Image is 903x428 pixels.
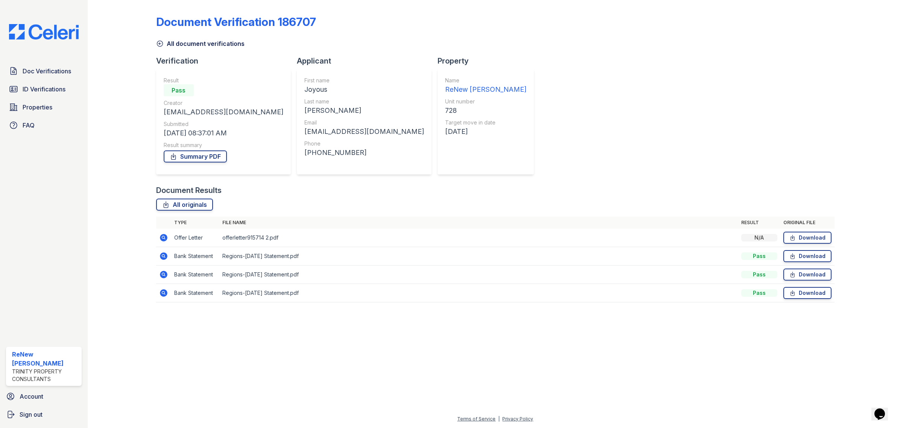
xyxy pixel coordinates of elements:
div: Document Results [156,185,222,196]
div: Last name [304,98,424,105]
div: Result [164,77,283,84]
a: Doc Verifications [6,64,82,79]
th: File name [219,217,738,229]
div: 728 [445,105,526,116]
a: Privacy Policy [502,416,533,422]
div: | [498,416,500,422]
div: Result summary [164,141,283,149]
div: [EMAIL_ADDRESS][DOMAIN_NAME] [164,107,283,117]
a: Download [783,250,832,262]
div: Creator [164,99,283,107]
div: [PERSON_NAME] [304,105,424,116]
div: Property [438,56,540,66]
div: Email [304,119,424,126]
div: [EMAIL_ADDRESS][DOMAIN_NAME] [304,126,424,137]
a: Terms of Service [457,416,496,422]
div: N/A [741,234,777,241]
a: Name ReNew [PERSON_NAME] [445,77,526,95]
th: Original file [780,217,835,229]
a: Download [783,269,832,281]
td: Bank Statement [171,247,219,266]
div: Document Verification 186707 [156,15,316,29]
div: [PHONE_NUMBER] [304,147,424,158]
th: Result [738,217,780,229]
td: Regions-[DATE] Statement.pdf [219,247,738,266]
span: Sign out [20,410,43,419]
img: CE_Logo_Blue-a8612792a0a2168367f1c8372b55b34899dd931a85d93a1a3d3e32e68fde9ad4.png [3,24,85,39]
div: [DATE] 08:37:01 AM [164,128,283,138]
a: ID Verifications [6,82,82,97]
a: Sign out [3,407,85,422]
a: Summary PDF [164,150,227,162]
a: Download [783,232,832,244]
span: FAQ [23,121,35,130]
div: Name [445,77,526,84]
div: Submitted [164,120,283,128]
a: Download [783,287,832,299]
span: Doc Verifications [23,67,71,76]
div: Phone [304,140,424,147]
span: Properties [23,103,52,112]
div: Unit number [445,98,526,105]
iframe: chat widget [871,398,895,420]
th: Type [171,217,219,229]
td: Regions-[DATE] Statement.pdf [219,284,738,302]
div: Target move in date [445,119,526,126]
div: ReNew [PERSON_NAME] [445,84,526,95]
span: ID Verifications [23,85,65,94]
div: Pass [741,252,777,260]
a: Account [3,389,85,404]
div: ReNew [PERSON_NAME] [12,350,79,368]
div: Pass [741,289,777,297]
div: Trinity Property Consultants [12,368,79,383]
a: Properties [6,100,82,115]
div: Pass [164,84,194,96]
span: Account [20,392,43,401]
a: All document verifications [156,39,245,48]
td: Bank Statement [171,266,219,284]
div: Joyous [304,84,424,95]
td: offerletter915714 2.pdf [219,229,738,247]
td: Regions-[DATE] Statement.pdf [219,266,738,284]
a: All originals [156,199,213,211]
div: First name [304,77,424,84]
div: Applicant [297,56,438,66]
td: Offer Letter [171,229,219,247]
a: FAQ [6,118,82,133]
div: [DATE] [445,126,526,137]
td: Bank Statement [171,284,219,302]
div: Pass [741,271,777,278]
div: Verification [156,56,297,66]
